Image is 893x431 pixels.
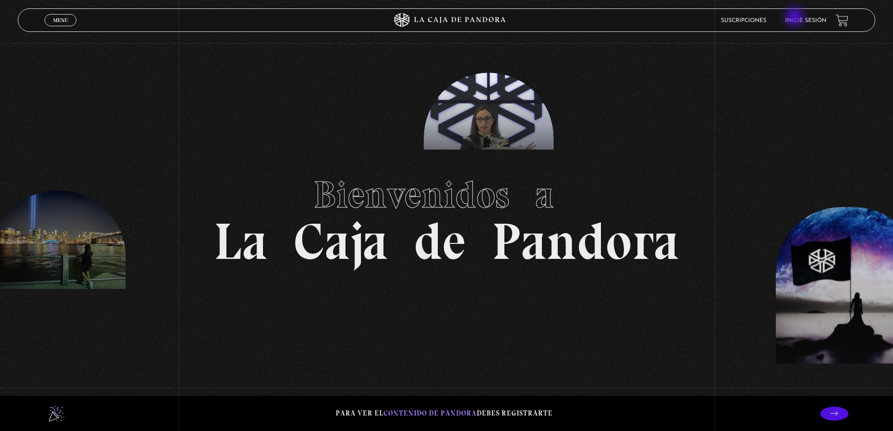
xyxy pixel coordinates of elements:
p: Para ver el debes registrarte [336,407,553,420]
span: Cerrar [50,25,72,32]
a: View your shopping cart [836,14,848,27]
span: Bienvenidos a [314,172,580,217]
span: contenido de Pandora [383,409,477,417]
span: Menu [53,17,68,23]
h1: La Caja de Pandora [214,164,679,267]
a: Suscripciones [721,18,766,23]
a: Inicie sesión [785,18,826,23]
